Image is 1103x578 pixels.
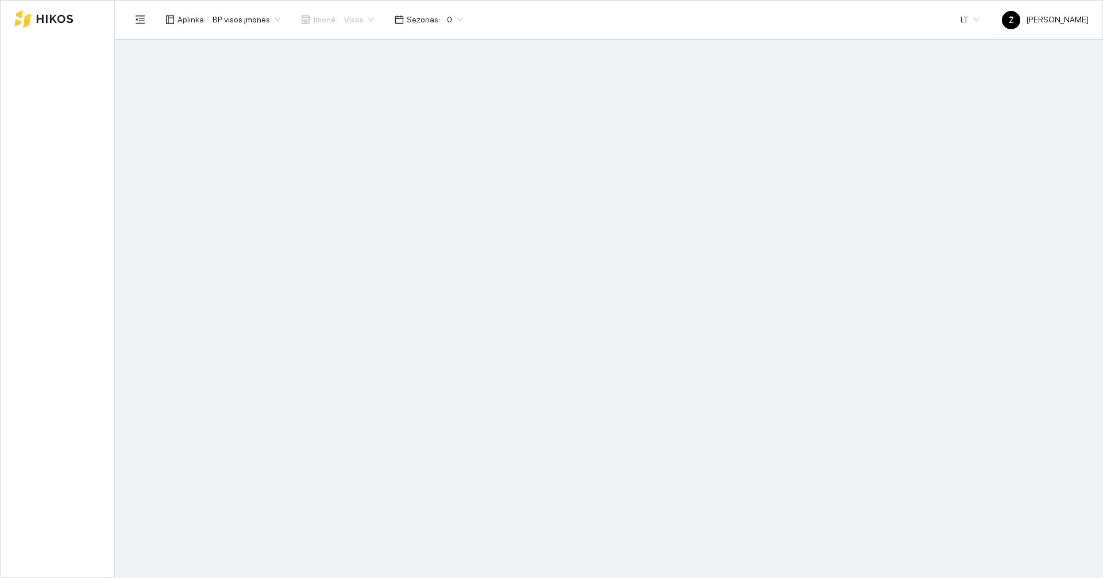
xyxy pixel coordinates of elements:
[961,11,979,28] span: LT
[395,15,404,24] span: calendar
[447,11,462,28] span: 0
[301,15,310,24] span: shop
[135,14,145,25] span: menu-fold
[129,8,152,31] button: menu-fold
[1009,11,1014,29] span: Ž
[1002,15,1089,24] span: [PERSON_NAME]
[165,15,175,24] span: layout
[344,11,374,28] span: Visos
[407,13,440,26] span: Sezonas :
[213,11,280,28] span: BP visos įmonės
[313,13,337,26] span: Įmonė :
[178,13,206,26] span: Aplinka :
